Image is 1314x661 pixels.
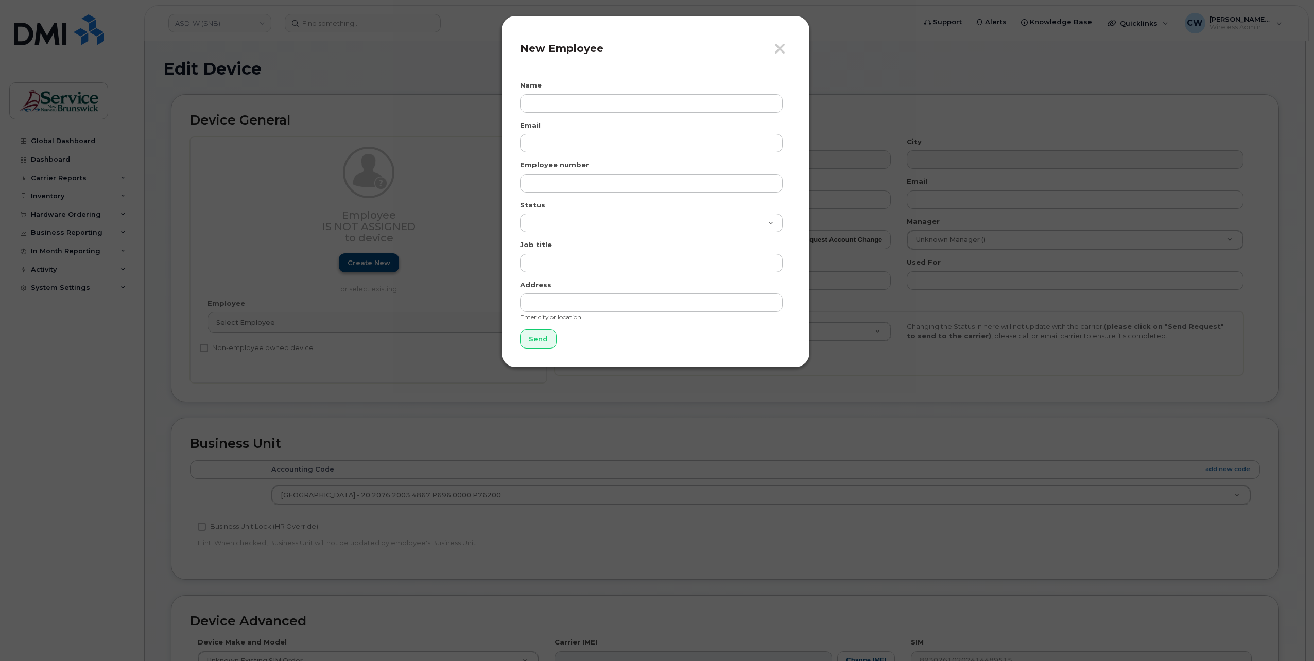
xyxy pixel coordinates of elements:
small: Enter city or location [520,313,581,321]
label: Job title [520,240,552,250]
label: Address [520,280,551,290]
input: Send [520,329,557,349]
label: Status [520,200,545,210]
label: Name [520,80,542,90]
label: Email [520,120,541,130]
label: Employee number [520,160,589,170]
h4: New Employee [520,42,791,55]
